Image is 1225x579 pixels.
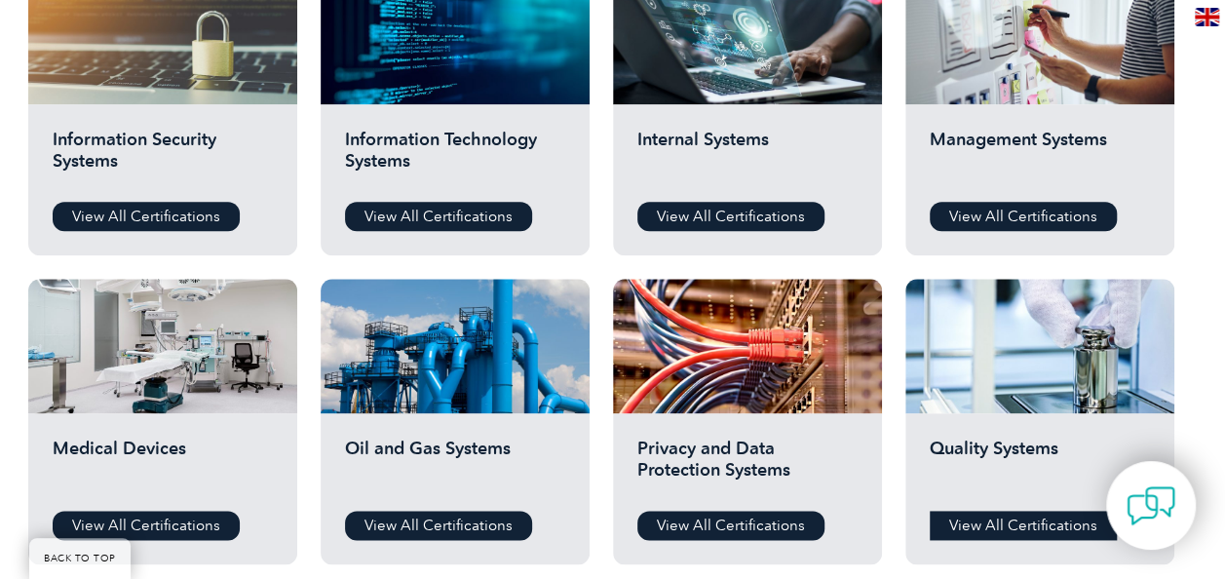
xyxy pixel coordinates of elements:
a: BACK TO TOP [29,538,131,579]
a: View All Certifications [930,511,1117,540]
a: View All Certifications [345,511,532,540]
a: View All Certifications [637,511,824,540]
img: en [1195,8,1219,26]
h2: Information Security Systems [53,129,273,187]
a: View All Certifications [930,202,1117,231]
a: View All Certifications [345,202,532,231]
h2: Quality Systems [930,438,1150,496]
a: View All Certifications [53,511,240,540]
a: View All Certifications [637,202,824,231]
img: contact-chat.png [1127,482,1175,530]
h2: Oil and Gas Systems [345,438,565,496]
a: View All Certifications [53,202,240,231]
h2: Privacy and Data Protection Systems [637,438,858,496]
h2: Management Systems [930,129,1150,187]
h2: Information Technology Systems [345,129,565,187]
h2: Internal Systems [637,129,858,187]
h2: Medical Devices [53,438,273,496]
